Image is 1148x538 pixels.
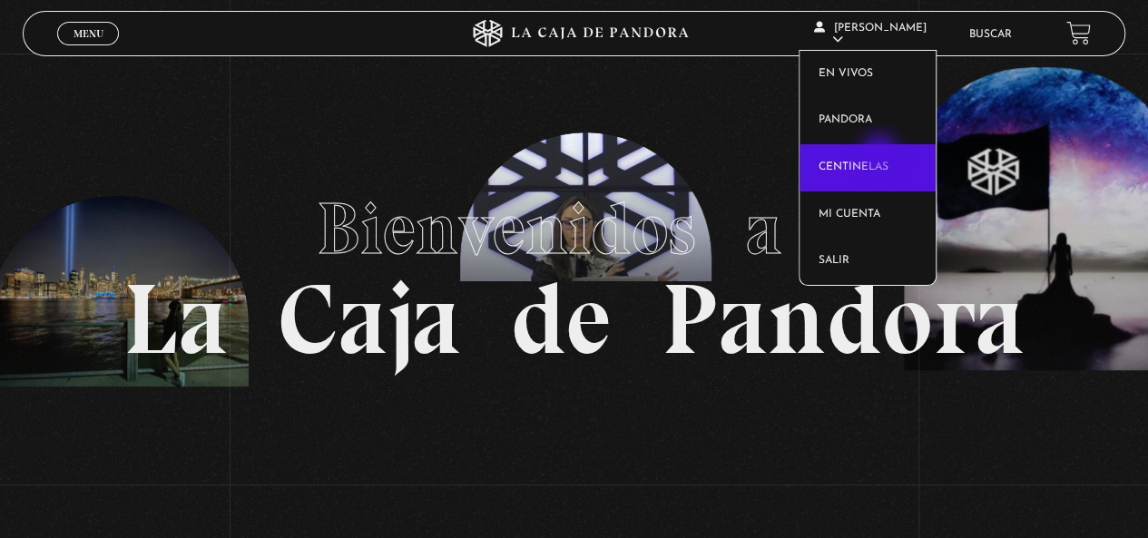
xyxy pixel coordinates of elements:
span: Cerrar [67,44,110,56]
a: Pandora [800,97,936,144]
span: Menu [74,28,103,39]
a: View your shopping cart [1066,21,1091,45]
span: Bienvenidos a [317,185,832,272]
a: Salir [800,238,936,285]
a: Mi cuenta [800,191,936,239]
a: Centinelas [800,144,936,191]
a: En vivos [800,51,936,98]
span: [PERSON_NAME] [814,23,927,45]
a: Buscar [969,29,1012,40]
h1: La Caja de Pandora [123,170,1025,369]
